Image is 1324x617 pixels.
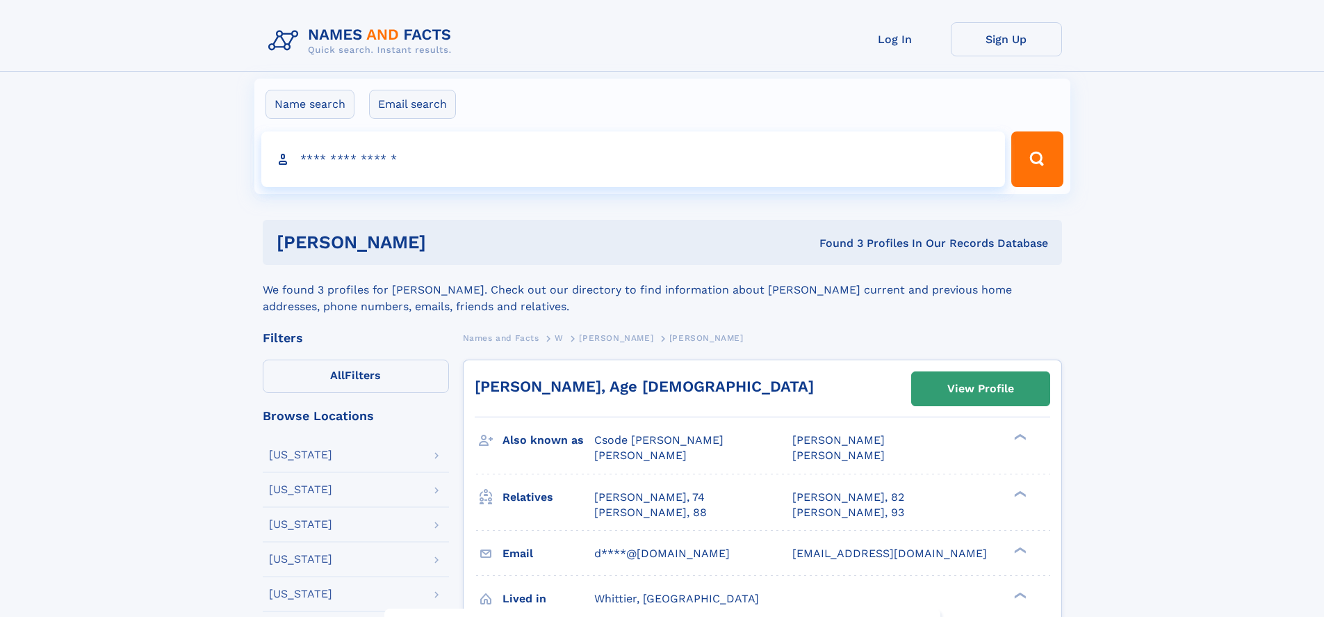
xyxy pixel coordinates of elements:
[269,554,332,565] div: [US_STATE]
[555,333,564,343] span: W
[463,329,539,346] a: Names and Facts
[947,373,1014,405] div: View Profile
[951,22,1062,56] a: Sign Up
[502,486,594,509] h3: Relatives
[594,490,705,505] a: [PERSON_NAME], 74
[263,410,449,422] div: Browse Locations
[792,505,904,520] a: [PERSON_NAME], 93
[269,519,332,530] div: [US_STATE]
[265,90,354,119] label: Name search
[263,22,463,60] img: Logo Names and Facts
[623,236,1048,251] div: Found 3 Profiles In Our Records Database
[1011,545,1027,554] div: ❯
[1011,433,1027,442] div: ❯
[792,449,885,462] span: [PERSON_NAME]
[475,378,814,395] a: [PERSON_NAME], Age [DEMOGRAPHIC_DATA]
[502,428,594,452] h3: Also known as
[277,234,623,251] h1: [PERSON_NAME]
[263,360,449,393] label: Filters
[1011,591,1027,600] div: ❯
[792,547,987,560] span: [EMAIL_ADDRESS][DOMAIN_NAME]
[269,484,332,495] div: [US_STATE]
[669,333,744,343] span: [PERSON_NAME]
[594,592,759,605] span: Whittier, [GEOGRAPHIC_DATA]
[330,369,345,382] span: All
[269,449,332,460] div: [US_STATE]
[912,372,1049,406] a: View Profile
[792,490,904,505] a: [PERSON_NAME], 82
[1011,489,1027,498] div: ❯
[263,265,1062,315] div: We found 3 profiles for [PERSON_NAME]. Check out our directory to find information about [PERSON_...
[594,433,724,447] span: Csode [PERSON_NAME]
[263,332,449,344] div: Filters
[269,588,332,600] div: [US_STATE]
[792,433,885,447] span: [PERSON_NAME]
[594,449,687,462] span: [PERSON_NAME]
[840,22,951,56] a: Log In
[555,329,564,346] a: W
[594,505,707,520] a: [PERSON_NAME], 88
[261,131,1006,187] input: search input
[502,542,594,566] h3: Email
[579,329,653,346] a: [PERSON_NAME]
[369,90,456,119] label: Email search
[502,587,594,611] h3: Lived in
[579,333,653,343] span: [PERSON_NAME]
[1011,131,1063,187] button: Search Button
